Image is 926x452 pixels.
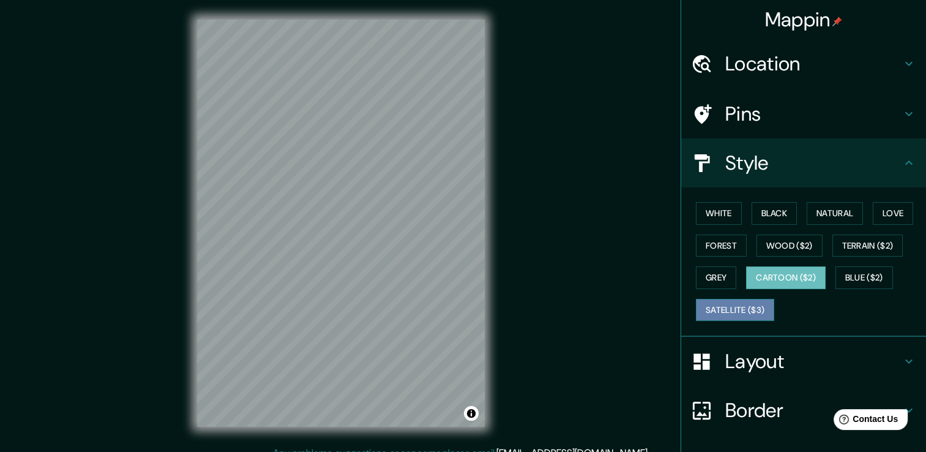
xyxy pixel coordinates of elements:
h4: Style [725,151,902,175]
h4: Location [725,51,902,76]
div: Style [681,138,926,187]
button: Terrain ($2) [832,235,903,257]
canvas: Map [197,20,485,427]
h4: Mappin [765,7,843,32]
button: Black [752,202,797,225]
button: Love [873,202,913,225]
button: Toggle attribution [464,406,479,421]
button: Grey [696,266,736,289]
img: pin-icon.png [832,17,842,26]
button: White [696,202,742,225]
div: Layout [681,337,926,386]
button: Wood ($2) [756,235,823,257]
button: Satellite ($3) [696,299,774,322]
h4: Pins [725,102,902,126]
button: Cartoon ($2) [746,266,826,289]
button: Natural [807,202,863,225]
iframe: Help widget launcher [817,404,913,439]
button: Blue ($2) [835,266,893,289]
div: Location [681,39,926,88]
div: Border [681,386,926,435]
h4: Border [725,398,902,423]
h4: Layout [725,349,902,374]
div: Pins [681,89,926,138]
button: Forest [696,235,747,257]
